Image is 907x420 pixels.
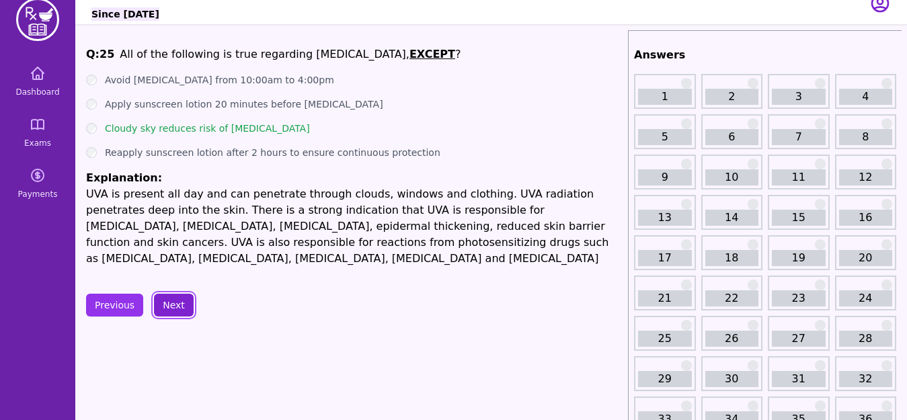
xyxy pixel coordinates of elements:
a: 8 [839,129,893,145]
a: 32 [839,371,893,387]
a: 16 [839,210,893,226]
button: Next [154,294,194,317]
p: UVA is present all day and can penetrate through clouds, windows and clothing. UVA radiation pene... [86,186,623,267]
a: 24 [839,290,893,306]
a: 2 [705,89,759,105]
a: 23 [772,290,826,306]
a: 31 [772,371,826,387]
label: Cloudy sky reduces risk of [MEDICAL_DATA] [105,122,310,135]
h1: Q: 25 [86,46,114,62]
a: 27 [772,331,826,347]
span: Dashboard [15,87,59,97]
p: All of the following is true regarding [MEDICAL_DATA], ? [120,46,461,62]
a: 10 [705,169,759,185]
a: 30 [705,371,759,387]
a: 18 [705,250,759,266]
span: Explanation: [86,171,162,184]
a: 29 [638,371,692,387]
a: 19 [772,250,826,266]
button: Previous [86,294,143,317]
a: 4 [839,89,893,105]
a: 12 [839,169,893,185]
a: 13 [638,210,692,226]
label: Apply sunscreen lotion 20 minutes before [MEDICAL_DATA] [105,97,383,111]
a: 28 [839,331,893,347]
a: 6 [705,129,759,145]
a: Dashboard [5,57,70,106]
a: 20 [839,250,893,266]
a: 3 [772,89,826,105]
a: 21 [638,290,692,306]
a: Payments [5,159,70,208]
h6: Since [DATE] [91,7,159,21]
a: 15 [772,210,826,226]
a: 22 [705,290,759,306]
a: 11 [772,169,826,185]
label: Avoid [MEDICAL_DATA] from 10:00am to 4:00pm [105,73,334,87]
a: 7 [772,129,826,145]
a: 26 [705,331,759,347]
a: 5 [638,129,692,145]
h2: Answers [634,47,896,63]
a: 1 [638,89,692,105]
a: 9 [638,169,692,185]
label: Reapply sunscreen lotion after 2 hours to ensure continuous protection [105,146,440,159]
a: 25 [638,331,692,347]
span: Exams [24,138,51,149]
a: Exams [5,108,70,157]
a: 14 [705,210,759,226]
u: EXCEPT [409,48,455,60]
span: Payments [18,189,58,200]
a: 17 [638,250,692,266]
